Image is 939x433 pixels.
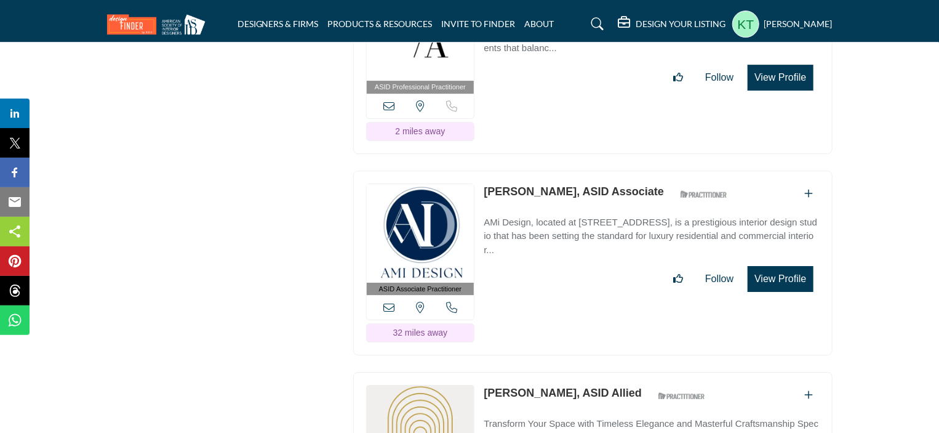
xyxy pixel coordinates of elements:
img: Carmela Posillico, ASID Associate [367,184,474,283]
p: Carmela Posillico, ASID Associate [484,184,664,200]
img: ASID Qualified Practitioners Badge Icon [676,187,731,202]
a: [PERSON_NAME], ASID Associate [484,185,664,198]
div: DESIGN YOUR LISTING [618,17,726,31]
button: View Profile [748,65,813,91]
img: Site Logo [107,14,212,34]
a: AMi Design, located at [STREET_ADDRESS], is a prestigious interior design studio that has been se... [484,208,819,257]
p: AMi Design, located at [STREET_ADDRESS], is a prestigious interior design studio that has been se... [484,216,819,257]
button: Like listing [665,267,691,291]
a: ABOUT [525,18,554,29]
a: Add To List [805,188,813,199]
p: Kevin Maher, ASID Allied [484,385,642,402]
a: DESIGNERS & FIRMS [238,18,319,29]
a: [PERSON_NAME], ASID Allied [484,387,642,399]
button: Show hide supplier dropdown [732,10,759,38]
button: View Profile [748,266,813,292]
a: ASID Associate Practitioner [367,184,474,296]
a: Search [579,14,612,34]
img: ASID Qualified Practitioners Badge Icon [653,388,709,403]
h5: DESIGN YOUR LISTING [636,18,726,30]
span: 32 miles away [393,328,448,338]
a: Add To List [805,390,813,400]
button: Follow [697,65,741,90]
button: Like listing [665,65,691,90]
a: INVITE TO FINDER [442,18,516,29]
span: ASID Professional Practitioner [375,82,466,92]
span: 2 miles away [395,126,445,136]
span: ASID Associate Practitioner [379,284,462,294]
button: Follow [697,267,741,291]
h5: [PERSON_NAME] [764,18,833,30]
a: PRODUCTS & RESOURCES [328,18,433,29]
